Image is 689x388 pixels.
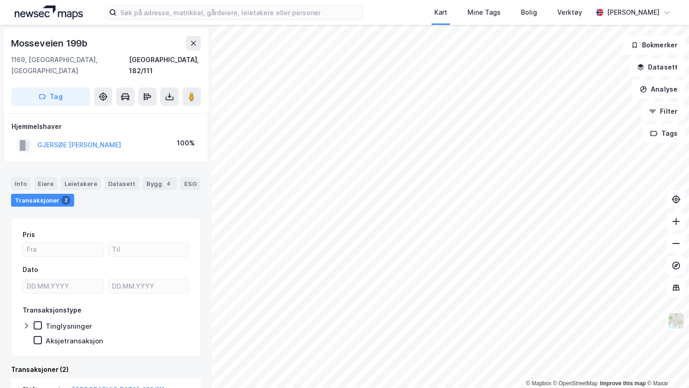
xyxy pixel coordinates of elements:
[11,54,129,76] div: 1169, [GEOGRAPHIC_DATA], [GEOGRAPHIC_DATA]
[23,305,82,316] div: Transaksjonstype
[117,6,362,19] input: Søk på adresse, matrikkel, gårdeiere, leietakere eller personer
[467,7,501,18] div: Mine Tags
[34,177,57,190] div: Eiere
[641,102,685,121] button: Filter
[629,58,685,76] button: Datasett
[108,279,189,293] input: DD.MM.YYYY
[61,177,101,190] div: Leietakere
[46,322,92,330] div: Tinglysninger
[632,80,685,98] button: Analyse
[108,243,189,256] input: Til
[11,36,89,51] div: Mosseveien 199b
[46,336,103,345] div: Aksjetransaksjon
[521,7,537,18] div: Bolig
[11,177,30,190] div: Info
[23,243,104,256] input: Fra
[143,177,177,190] div: Bygg
[11,87,90,106] button: Tag
[434,7,447,18] div: Kart
[61,196,70,205] div: 2
[642,124,685,143] button: Tags
[23,229,35,240] div: Pris
[129,54,201,76] div: [GEOGRAPHIC_DATA], 182/111
[607,7,660,18] div: [PERSON_NAME]
[177,138,195,149] div: 100%
[181,177,200,190] div: ESG
[553,380,598,387] a: OpenStreetMap
[11,194,74,207] div: Transaksjoner
[23,279,104,293] input: DD.MM.YYYY
[667,312,685,330] img: Z
[23,264,38,275] div: Dato
[164,179,173,188] div: 4
[11,364,201,375] div: Transaksjoner (2)
[15,6,83,19] img: logo.a4113a55bc3d86da70a041830d287a7e.svg
[526,380,551,387] a: Mapbox
[557,7,582,18] div: Verktøy
[12,121,200,132] div: Hjemmelshaver
[105,177,139,190] div: Datasett
[600,380,646,387] a: Improve this map
[623,36,685,54] button: Bokmerker
[643,344,689,388] iframe: Chat Widget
